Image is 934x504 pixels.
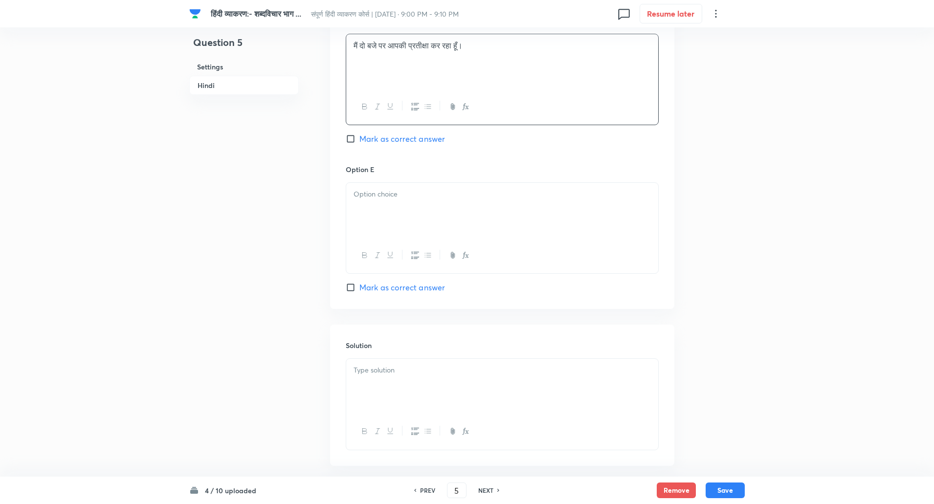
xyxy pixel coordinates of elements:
[346,164,659,175] h6: Option E
[478,486,493,495] h6: NEXT
[359,133,445,145] span: Mark as correct answer
[346,340,659,351] h6: Solution
[189,8,201,20] img: Company Logo
[211,8,301,19] span: हिंदी व्याकरण:- शब्दविचार भाग ...
[205,485,256,496] h6: 4 / 10 uploaded
[189,58,299,76] h6: Settings
[359,282,445,293] span: Mark as correct answer
[311,9,459,19] span: संपूर्ण हिंदी व्याकरण कोर्स | [DATE] · 9:00 PM - 9:10 PM
[657,482,696,498] button: Remove
[640,4,702,23] button: Resume later
[189,35,299,58] h4: Question 5
[354,40,651,51] p: मैं दो बजे पर आपकी प्रतीक्षा कर रहा हूँ।
[189,76,299,95] h6: Hindi
[706,482,745,498] button: Save
[420,486,435,495] h6: PREV
[189,8,203,20] a: Company Logo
